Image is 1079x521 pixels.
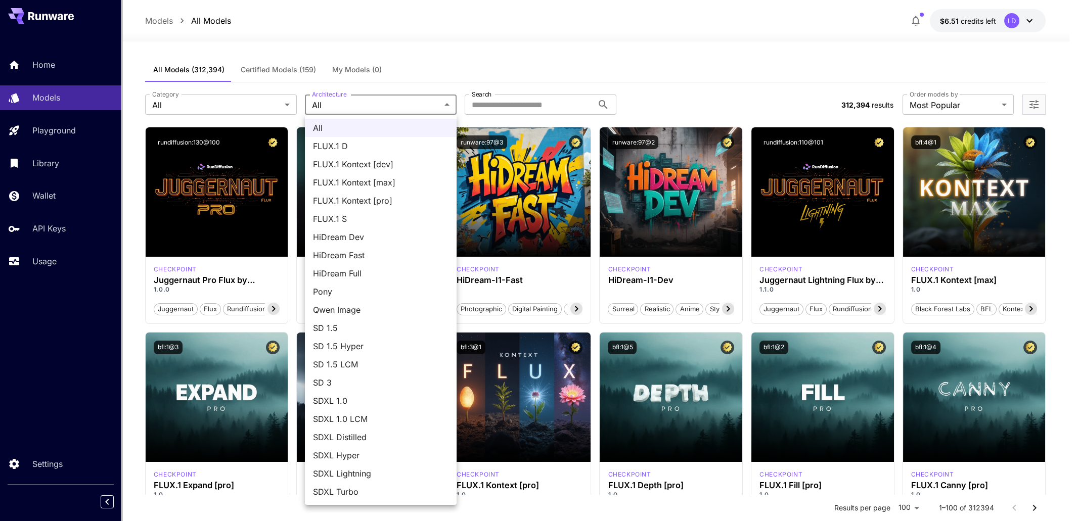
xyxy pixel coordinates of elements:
span: SDXL Distilled [313,431,448,443]
span: FLUX.1 S [313,213,448,225]
span: SDXL Lightning [313,467,448,480]
span: SDXL Hyper [313,449,448,461]
span: FLUX.1 Kontext [max] [313,176,448,188]
span: SD 3 [313,376,448,389]
span: Qwen Image [313,304,448,316]
span: FLUX.1 D [313,140,448,152]
span: Pony [313,286,448,298]
span: All [313,122,448,134]
span: SD 1.5 Hyper [313,340,448,352]
span: SDXL 1.0 [313,395,448,407]
span: HiDream Fast [313,249,448,261]
span: FLUX.1 Kontext [dev] [313,158,448,170]
span: SDXL 1.0 LCM [313,413,448,425]
span: SDXL Turbo [313,486,448,498]
span: FLUX.1 Kontext [pro] [313,195,448,207]
span: HiDream Dev [313,231,448,243]
span: SD 1.5 [313,322,448,334]
span: HiDream Full [313,267,448,279]
span: SD 1.5 LCM [313,358,448,370]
